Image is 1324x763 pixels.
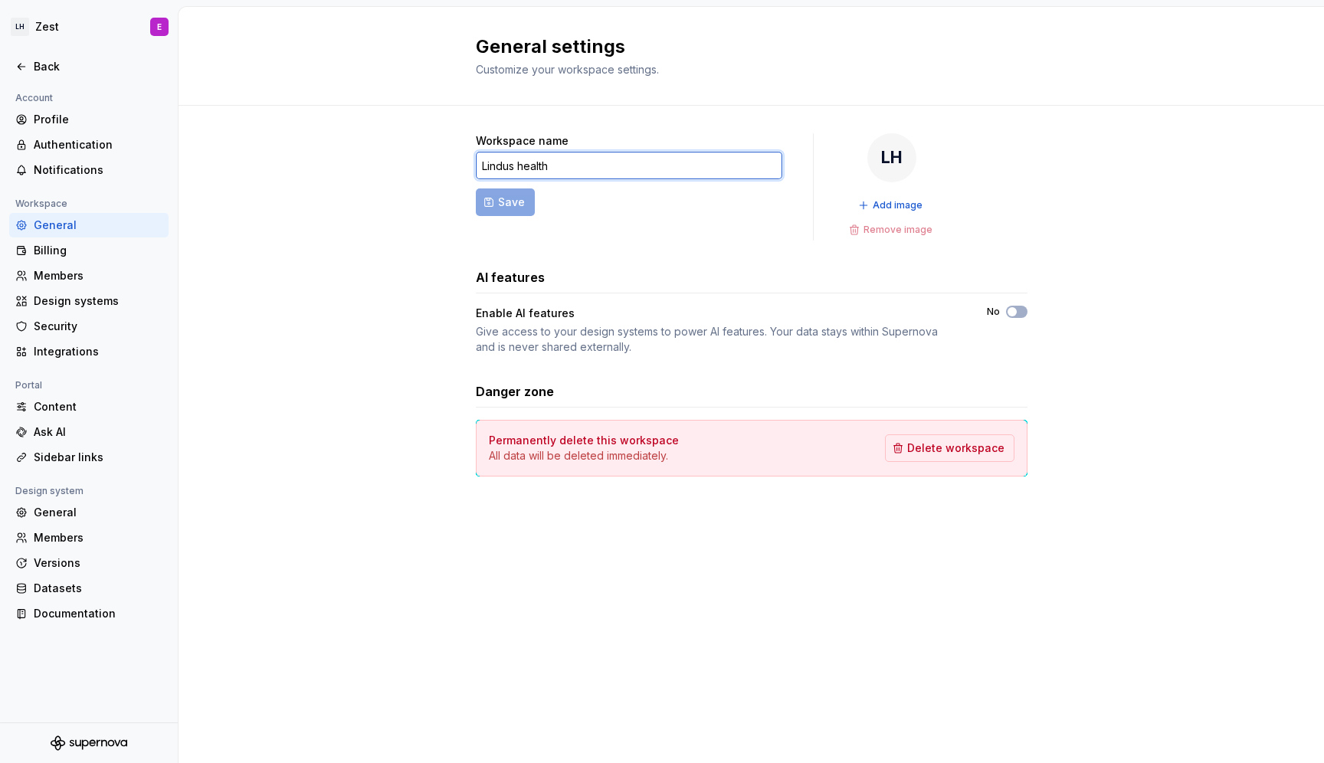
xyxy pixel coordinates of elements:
[476,306,575,321] div: Enable AI features
[885,434,1014,462] button: Delete workspace
[873,199,923,211] span: Add image
[34,399,162,414] div: Content
[9,314,169,339] a: Security
[34,162,162,178] div: Notifications
[9,133,169,157] a: Authentication
[34,505,162,520] div: General
[489,433,679,448] h4: Permanently delete this workspace
[9,289,169,313] a: Design systems
[9,54,169,79] a: Back
[9,551,169,575] a: Versions
[34,137,162,152] div: Authentication
[9,89,59,107] div: Account
[35,19,59,34] div: Zest
[9,339,169,364] a: Integrations
[34,243,162,258] div: Billing
[34,319,162,334] div: Security
[34,530,162,545] div: Members
[34,450,162,465] div: Sidebar links
[9,195,74,213] div: Workspace
[476,63,659,76] span: Customize your workspace settings.
[9,158,169,182] a: Notifications
[34,555,162,571] div: Versions
[9,107,169,132] a: Profile
[9,213,169,237] a: General
[34,606,162,621] div: Documentation
[34,344,162,359] div: Integrations
[11,18,29,36] div: LH
[34,293,162,309] div: Design systems
[907,440,1004,456] span: Delete workspace
[34,581,162,596] div: Datasets
[9,238,169,263] a: Billing
[9,500,169,525] a: General
[51,735,127,751] svg: Supernova Logo
[9,601,169,626] a: Documentation
[9,395,169,419] a: Content
[9,420,169,444] a: Ask AI
[3,10,175,44] button: LHZestE
[476,133,569,149] label: Workspace name
[34,424,162,440] div: Ask AI
[476,382,554,401] h3: Danger zone
[476,324,959,355] div: Give access to your design systems to power AI features. Your data stays within Supernova and is ...
[9,576,169,601] a: Datasets
[157,21,162,33] div: E
[476,268,545,287] h3: AI features
[9,482,90,500] div: Design system
[987,306,1000,318] label: No
[34,218,162,233] div: General
[476,34,1009,59] h2: General settings
[34,112,162,127] div: Profile
[34,59,162,74] div: Back
[9,445,169,470] a: Sidebar links
[9,526,169,550] a: Members
[854,195,929,216] button: Add image
[867,133,916,182] div: LH
[9,264,169,288] a: Members
[9,376,48,395] div: Portal
[34,268,162,283] div: Members
[489,448,679,463] p: All data will be deleted immediately.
